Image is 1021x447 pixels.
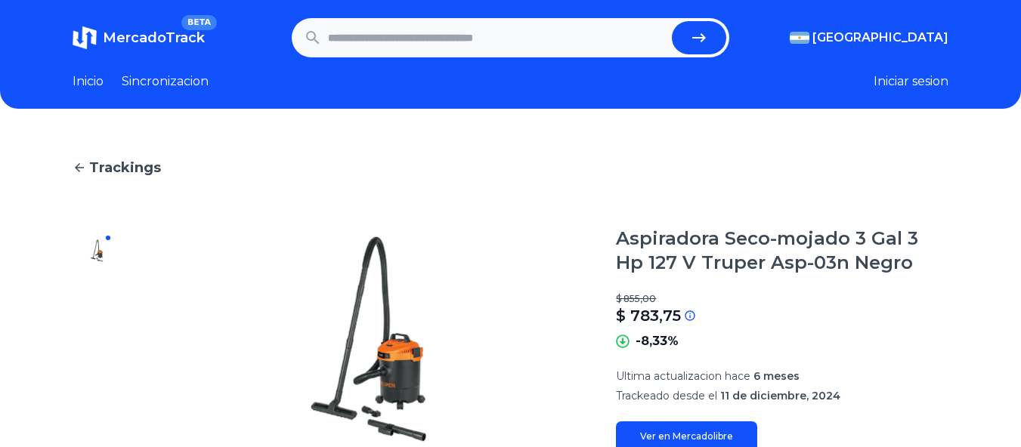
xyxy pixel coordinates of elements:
[122,72,209,91] a: Sincronizacion
[636,332,679,350] p: -8,33%
[181,15,217,30] span: BETA
[73,157,948,178] a: Trackings
[73,26,205,50] a: MercadoTrackBETA
[720,389,840,402] span: 11 de diciembre, 2024
[790,29,948,47] button: [GEOGRAPHIC_DATA]
[73,26,97,50] img: MercadoTrack
[874,72,948,91] button: Iniciar sesion
[73,72,104,91] a: Inicio
[89,157,161,178] span: Trackings
[616,305,681,326] p: $ 783,75
[616,227,948,275] h1: Aspiradora Seco-mojado 3 Gal 3 Hp 127 V Truper Asp-03n Negro
[812,29,948,47] span: [GEOGRAPHIC_DATA]
[616,369,750,383] span: Ultima actualizacion hace
[753,369,800,383] span: 6 meses
[103,29,205,46] span: MercadoTrack
[616,293,948,305] p: $ 855,00
[790,32,809,44] img: Argentina
[85,239,109,263] img: Aspiradora Seco-mojado 3 Gal 3 Hp 127 V Truper Asp-03n Negro
[616,389,717,402] span: Trackeado desde el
